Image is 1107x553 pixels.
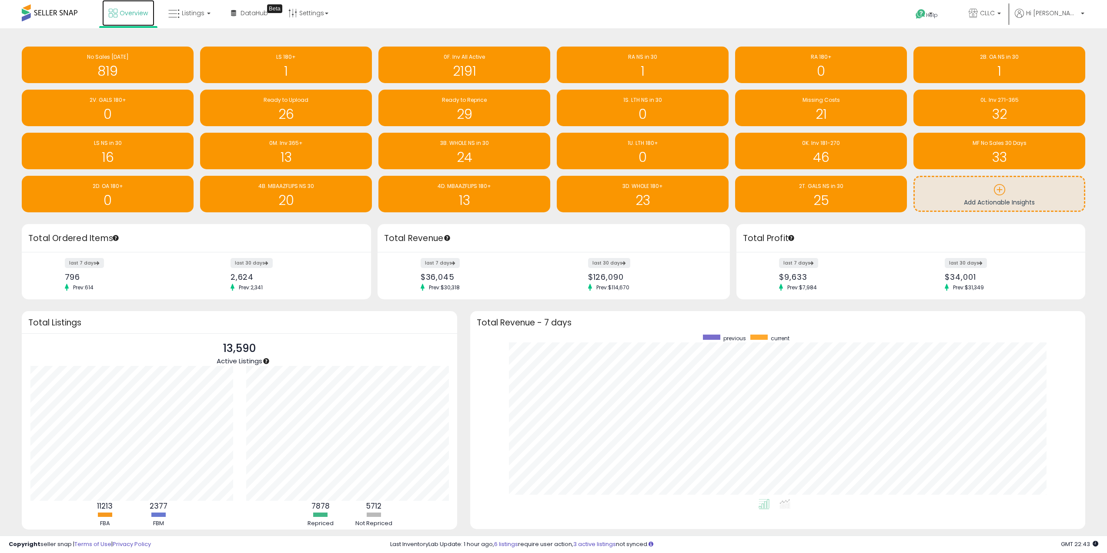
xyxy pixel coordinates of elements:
b: 5712 [366,501,381,511]
h1: 32 [918,107,1081,121]
div: Tooltip anchor [112,234,120,242]
a: 2T. GALS NS in 30 25 [735,176,907,212]
a: 0K. Inv 181-270 46 [735,133,907,169]
h1: 13 [383,193,546,208]
a: 0L. Inv 271-365 32 [913,90,1085,126]
span: LS NS in 30 [94,139,122,147]
div: seller snap | | [9,540,151,549]
span: 2V. GALS 180+ [90,96,126,104]
strong: Copyright [9,540,40,548]
h1: 0 [739,64,903,78]
h1: 0 [26,193,189,208]
span: Listings [182,9,204,17]
div: Repriced [294,519,347,528]
div: Tooltip anchor [443,234,451,242]
h1: 0 [561,150,724,164]
span: LS 180+ [276,53,296,60]
div: 796 [65,272,190,282]
h1: 26 [204,107,368,121]
h3: Total Revenue - 7 days [477,319,1079,326]
span: 3D. WHOLE 180+ [622,182,663,190]
h3: Total Revenue [384,232,723,245]
b: 2377 [150,501,167,511]
span: Ready to Reprice [442,96,487,104]
span: Prev: 2,341 [234,284,267,291]
a: Hi [PERSON_NAME] [1015,9,1084,28]
h1: 1 [561,64,724,78]
h1: 0 [26,107,189,121]
p: 13,590 [217,340,262,357]
span: Prev: $30,318 [425,284,464,291]
h1: 23 [561,193,724,208]
span: 0F. Inv All Active [444,53,485,60]
span: CLLC [980,9,995,17]
span: Prev: $114,670 [592,284,634,291]
span: Overview [120,9,148,17]
a: MF No Sales 30 Days 33 [913,133,1085,169]
label: last 30 days [945,258,987,268]
a: Ready to Reprice 29 [378,90,550,126]
a: 4B. MBAAZFLIPS NS 30 20 [200,176,372,212]
span: RA 180+ [811,53,832,60]
a: Add Actionable Insights [915,177,1084,211]
a: LS 180+ 1 [200,47,372,83]
h3: Total Ordered Items [28,232,365,245]
h1: 21 [739,107,903,121]
span: 1U. LTH 180+ [628,139,658,147]
div: $36,045 [421,272,547,282]
a: Terms of Use [74,540,111,548]
h1: 24 [383,150,546,164]
h1: 25 [739,193,903,208]
div: Last InventoryLab Update: 1 hour ago, require user action, not synced. [390,540,1098,549]
h3: Total Profit [743,232,1079,245]
h1: 33 [918,150,1081,164]
span: previous [723,335,746,342]
span: Hi [PERSON_NAME] [1026,9,1078,17]
a: 2V. GALS 180+ 0 [22,90,194,126]
div: $9,633 [779,272,904,282]
label: last 30 days [231,258,273,268]
span: 2T. GALS NS in 30 [799,182,843,190]
span: Missing Costs [803,96,840,104]
span: 0K. Inv 181-270 [802,139,840,147]
span: Prev: $7,984 [783,284,821,291]
span: Prev: $31,349 [949,284,988,291]
a: 2D. OA 180+ 0 [22,176,194,212]
a: No Sales [DATE] 819 [22,47,194,83]
label: last 30 days [588,258,630,268]
a: 4D. MBAAZFLIPS 180+ 13 [378,176,550,212]
a: Privacy Policy [113,540,151,548]
a: 3D. WHOLE 180+ 23 [557,176,729,212]
b: 7878 [311,501,330,511]
span: Help [926,11,938,19]
span: 4D. MBAAZFLIPS 180+ [438,182,491,190]
div: FBA [79,519,131,528]
label: last 7 days [65,258,104,268]
h1: 16 [26,150,189,164]
h1: 1 [918,64,1081,78]
h1: 1 [204,64,368,78]
span: 4B. MBAAZFLIPS NS 30 [258,182,314,190]
h3: Total Listings [28,319,451,326]
a: Missing Costs 21 [735,90,907,126]
span: 2D. OA 180+ [93,182,123,190]
span: Prev: 614 [69,284,98,291]
a: RA NS in 30 1 [557,47,729,83]
span: DataHub [241,9,268,17]
span: 3B. WHOLE NS in 30 [440,139,489,147]
a: 0M. Inv 365+ 13 [200,133,372,169]
i: Get Help [915,9,926,20]
span: Ready to Upload [264,96,308,104]
div: $126,090 [588,272,715,282]
span: 1S. LTH NS in 30 [623,96,662,104]
span: RA NS in 30 [628,53,657,60]
div: FBM [132,519,184,528]
span: 2B. OA NS in 30 [980,53,1019,60]
div: 2,624 [231,272,356,282]
div: $34,001 [945,272,1070,282]
a: LS NS in 30 16 [22,133,194,169]
span: No Sales [DATE] [87,53,129,60]
a: 3 active listings [573,540,616,548]
span: 0L. Inv 271-365 [980,96,1019,104]
span: Add Actionable Insights [964,198,1035,207]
